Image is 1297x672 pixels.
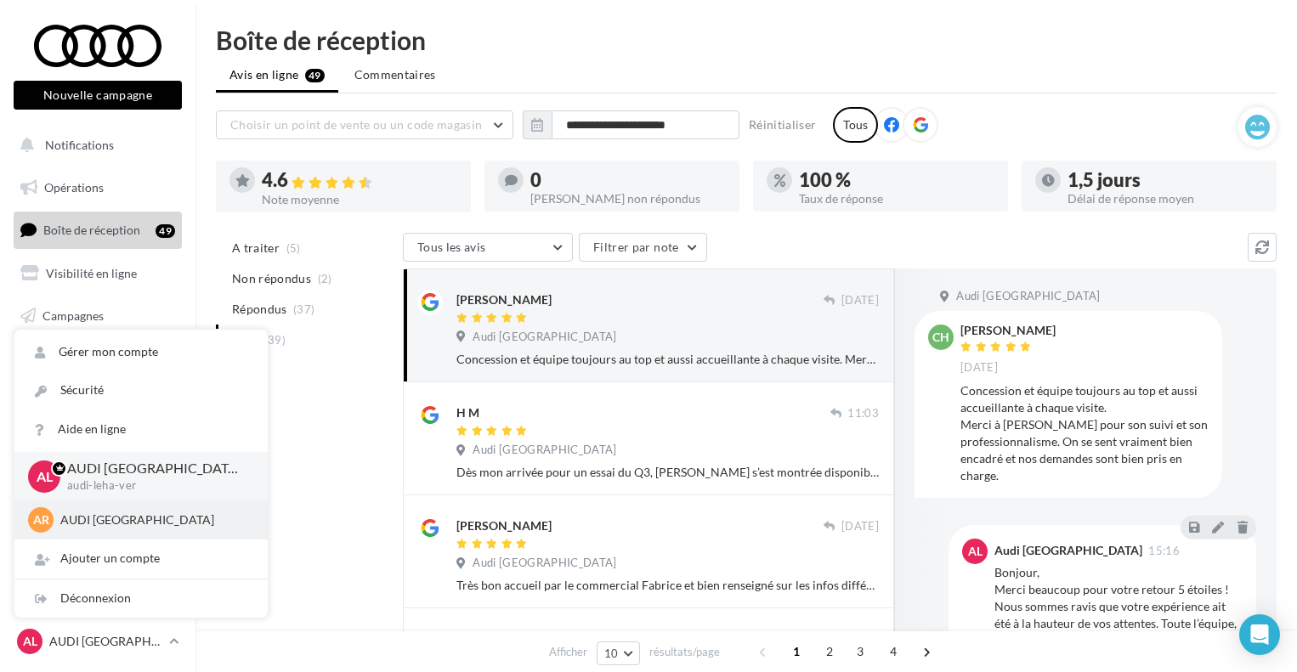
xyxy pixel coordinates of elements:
div: Très bon accueil par le commercial Fabrice et bien renseigné sur les infos différentes [456,577,879,594]
a: PLV et print personnalisable [10,382,185,432]
span: Notifications [45,138,114,152]
div: 4.6 [262,171,457,190]
span: Choisir un point de vente ou un code magasin [230,117,482,132]
a: Campagnes [10,298,185,334]
span: AL [968,543,983,560]
span: Audi [GEOGRAPHIC_DATA] [473,556,616,571]
span: AR [33,511,49,528]
button: 10 [597,641,640,665]
span: [DATE] [841,293,879,308]
div: Dès mon arrivée pour un essai du Q3, [PERSON_NAME] s’est montrée disponible et professionnel. Bon... [456,464,879,481]
span: AL [37,466,53,486]
div: Open Intercom Messenger [1239,614,1280,655]
div: [PERSON_NAME] non répondus [530,193,726,205]
div: 100 % [799,171,994,189]
button: Réinitialiser [742,115,824,135]
a: Aide en ligne [14,410,268,449]
span: Audi [GEOGRAPHIC_DATA] [473,443,616,458]
div: Concession et équipe toujours au top et aussi accueillante à chaque visite. Merci à [PERSON_NAME]... [456,351,879,368]
a: AL AUDI [GEOGRAPHIC_DATA] [14,625,182,658]
a: Boîte de réception49 [10,212,185,248]
span: Campagnes [42,308,104,322]
div: Délai de réponse moyen [1068,193,1263,205]
p: AUDI [GEOGRAPHIC_DATA] [60,511,247,528]
span: 2 [816,638,843,665]
span: 3 [847,638,874,665]
button: Notifications [10,127,178,163]
span: [DATE] [960,360,998,376]
div: H M [456,404,479,421]
span: [DATE] [841,519,879,534]
p: AUDI [GEOGRAPHIC_DATA] [67,459,241,478]
span: Audi [GEOGRAPHIC_DATA] [956,289,1100,304]
span: Visibilité en ligne [46,266,137,280]
div: [PERSON_NAME] [456,630,552,647]
span: AL [23,633,37,650]
div: Ajouter un compte [14,539,268,578]
span: (5) [286,241,301,255]
div: [PERSON_NAME] [456,291,552,308]
div: 0 [530,171,726,189]
span: Commentaires [354,66,436,83]
span: A traiter [232,240,280,257]
button: Filtrer par note [579,233,707,262]
span: Boîte de réception [43,223,140,237]
span: Non répondus [232,270,311,287]
span: 10 [604,647,619,660]
span: CH [932,329,949,346]
span: Opérations [44,180,104,195]
span: Répondus [232,301,287,318]
div: Taux de réponse [799,193,994,205]
span: Afficher [549,644,587,660]
div: Tous [833,107,878,143]
span: 15:16 [1148,545,1180,556]
button: Tous les avis [403,233,573,262]
button: Nouvelle campagne [14,81,182,110]
span: Audi [GEOGRAPHIC_DATA] [473,330,616,345]
div: 49 [156,224,175,238]
span: 11:03 [847,406,879,421]
div: 1,5 jours [1068,171,1263,189]
a: Visibilité en ligne [10,256,185,291]
div: Note moyenne [262,194,457,206]
a: Opérations [10,170,185,206]
a: Médiathèque [10,340,185,376]
div: Boîte de réception [216,27,1277,53]
div: [PERSON_NAME] [456,517,552,534]
div: Audi [GEOGRAPHIC_DATA] [994,545,1142,556]
a: Gérer mon compte [14,333,268,371]
p: audi-leha-ver [67,478,241,494]
span: (2) [318,272,332,285]
div: [PERSON_NAME] [960,325,1056,336]
div: Déconnexion [14,579,268,618]
span: Tous les avis [417,240,486,254]
a: Sécurité [14,371,268,409]
div: Concession et équipe toujours au top et aussi accueillante à chaque visite. Merci à [PERSON_NAME]... [960,382,1209,484]
button: Choisir un point de vente ou un code magasin [216,110,513,139]
span: (37) [293,302,314,316]
span: 1 [783,638,810,665]
span: résultats/page [649,644,720,660]
span: 4 [880,638,907,665]
p: AUDI [GEOGRAPHIC_DATA] [49,633,162,650]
